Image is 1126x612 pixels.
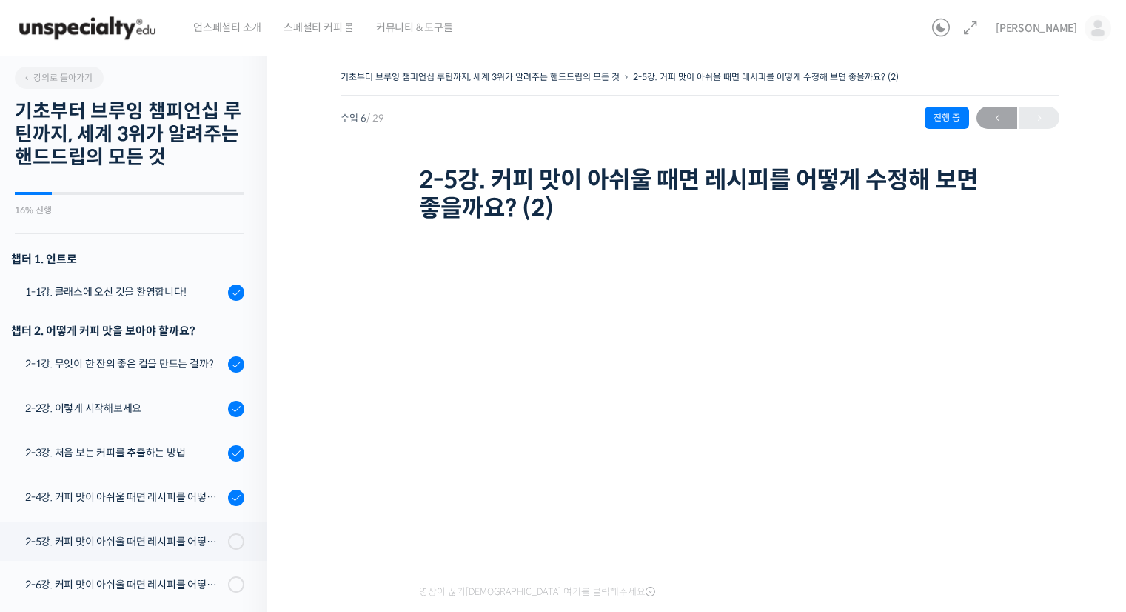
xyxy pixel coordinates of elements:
span: ← [976,108,1017,128]
span: 영상이 끊기[DEMOGRAPHIC_DATA] 여기를 클릭해주세요 [419,586,655,598]
div: 1-1강. 클래스에 오신 것을 환영합니다! [25,284,224,300]
div: 2-4강. 커피 맛이 아쉬울 때면 레시피를 어떻게 수정해 보면 좋을까요? (1) [25,489,224,505]
div: 2-3강. 처음 보는 커피를 추출하는 방법 [25,445,224,461]
div: 16% 진행 [15,206,244,215]
div: 챕터 2. 어떻게 커피 맛을 보아야 할까요? [11,321,244,341]
span: [PERSON_NAME] [996,21,1077,35]
div: 2-1강. 무엇이 한 잔의 좋은 컵을 만드는 걸까? [25,356,224,372]
div: 2-2강. 이렇게 시작해보세요 [25,400,224,416]
a: ←이전 [976,107,1017,129]
a: 기초부터 브루잉 챔피언십 루틴까지, 세계 3위가 알려주는 핸드드립의 모든 것 [341,71,620,82]
a: 2-5강. 커피 맛이 아쉬울 때면 레시피를 어떻게 수정해 보면 좋을까요? (2) [633,71,899,82]
a: 강의로 돌아가기 [15,67,104,89]
div: 진행 중 [925,107,969,129]
h2: 기초부터 브루잉 챔피언십 루틴까지, 세계 3위가 알려주는 핸드드립의 모든 것 [15,100,244,170]
h3: 챕터 1. 인트로 [11,249,244,269]
span: / 29 [366,112,384,124]
span: 강의로 돌아가기 [22,72,93,83]
h1: 2-5강. 커피 맛이 아쉬울 때면 레시피를 어떻게 수정해 보면 좋을까요? (2) [419,166,982,223]
span: 수업 6 [341,113,384,123]
div: 2-6강. 커피 맛이 아쉬울 때면 레시피를 어떻게 수정해 보면 좋을까요? (3) [25,576,224,593]
div: 2-5강. 커피 맛이 아쉬울 때면 레시피를 어떻게 수정해 보면 좋을까요? (2) [25,533,224,550]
